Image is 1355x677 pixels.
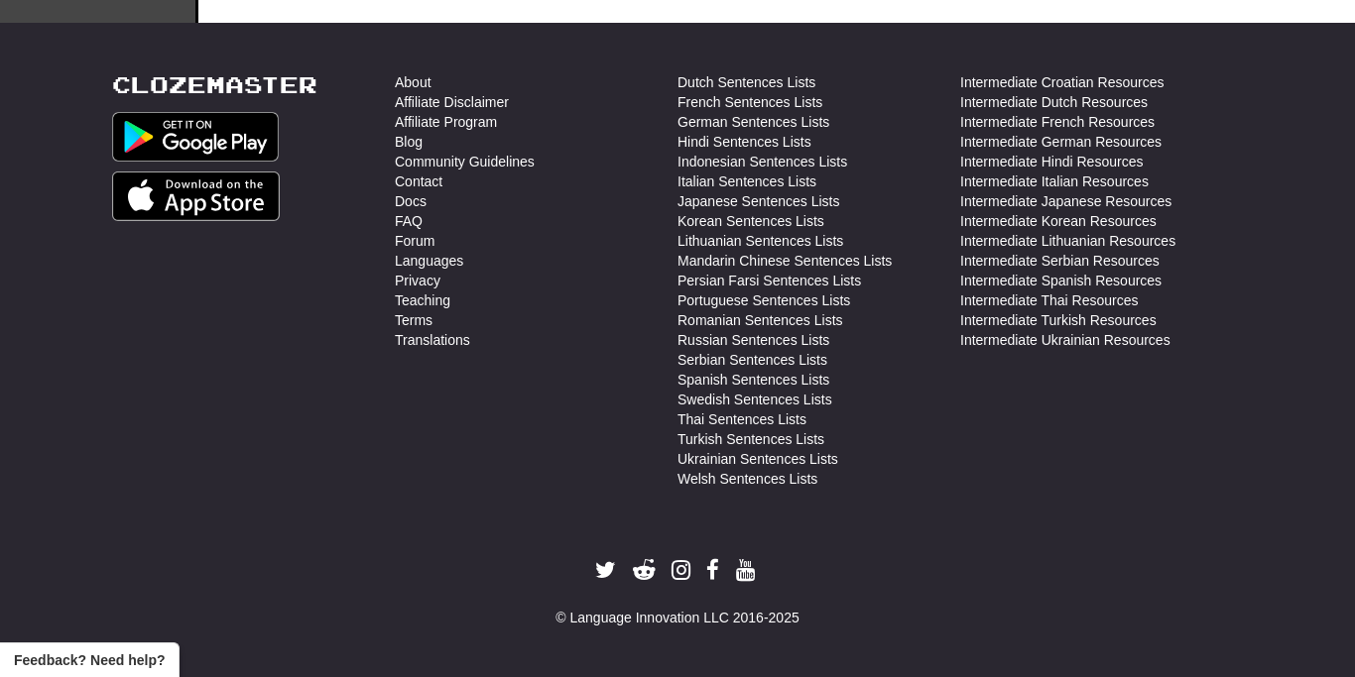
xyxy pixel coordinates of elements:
[677,310,843,330] a: Romanian Sentences Lists
[395,290,450,310] a: Teaching
[677,350,827,370] a: Serbian Sentences Lists
[677,409,806,429] a: Thai Sentences Lists
[960,231,1175,251] a: Intermediate Lithuanian Resources
[677,191,839,211] a: Japanese Sentences Lists
[677,112,829,132] a: German Sentences Lists
[395,72,431,92] a: About
[960,112,1155,132] a: Intermediate French Resources
[677,271,861,290] a: Persian Farsi Sentences Lists
[677,390,832,409] a: Swedish Sentences Lists
[395,211,423,231] a: FAQ
[395,171,442,191] a: Contact
[677,290,850,310] a: Portuguese Sentences Lists
[395,132,423,152] a: Blog
[677,251,892,271] a: Mandarin Chinese Sentences Lists
[395,152,535,171] a: Community Guidelines
[395,92,509,112] a: Affiliate Disclaimer
[112,608,1243,627] div: © Language Innovation LLC 2016-2025
[960,171,1149,191] a: Intermediate Italian Resources
[960,152,1143,171] a: Intermediate Hindi Resources
[677,370,829,390] a: Spanish Sentences Lists
[960,132,1162,152] a: Intermediate German Resources
[112,112,279,162] img: Get it on Google Play
[677,449,838,469] a: Ukrainian Sentences Lists
[395,231,434,251] a: Forum
[14,650,165,670] span: Open feedback widget
[960,92,1148,112] a: Intermediate Dutch Resources
[677,171,816,191] a: Italian Sentences Lists
[960,191,1171,211] a: Intermediate Japanese Resources
[960,330,1170,350] a: Intermediate Ukrainian Resources
[960,211,1157,231] a: Intermediate Korean Resources
[960,271,1162,290] a: Intermediate Spanish Resources
[677,330,829,350] a: Russian Sentences Lists
[395,251,463,271] a: Languages
[677,152,847,171] a: Indonesian Sentences Lists
[677,469,817,489] a: Welsh Sentences Lists
[960,72,1164,92] a: Intermediate Croatian Resources
[395,112,497,132] a: Affiliate Program
[677,429,824,449] a: Turkish Sentences Lists
[677,231,843,251] a: Lithuanian Sentences Lists
[960,290,1139,310] a: Intermediate Thai Resources
[395,271,440,290] a: Privacy
[395,191,427,211] a: Docs
[395,310,432,330] a: Terms
[960,310,1157,330] a: Intermediate Turkish Resources
[677,211,824,231] a: Korean Sentences Lists
[677,92,822,112] a: French Sentences Lists
[960,251,1160,271] a: Intermediate Serbian Resources
[112,171,280,221] img: Get it on App Store
[677,72,815,92] a: Dutch Sentences Lists
[677,132,811,152] a: Hindi Sentences Lists
[395,330,470,350] a: Translations
[112,72,317,97] a: Clozemaster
